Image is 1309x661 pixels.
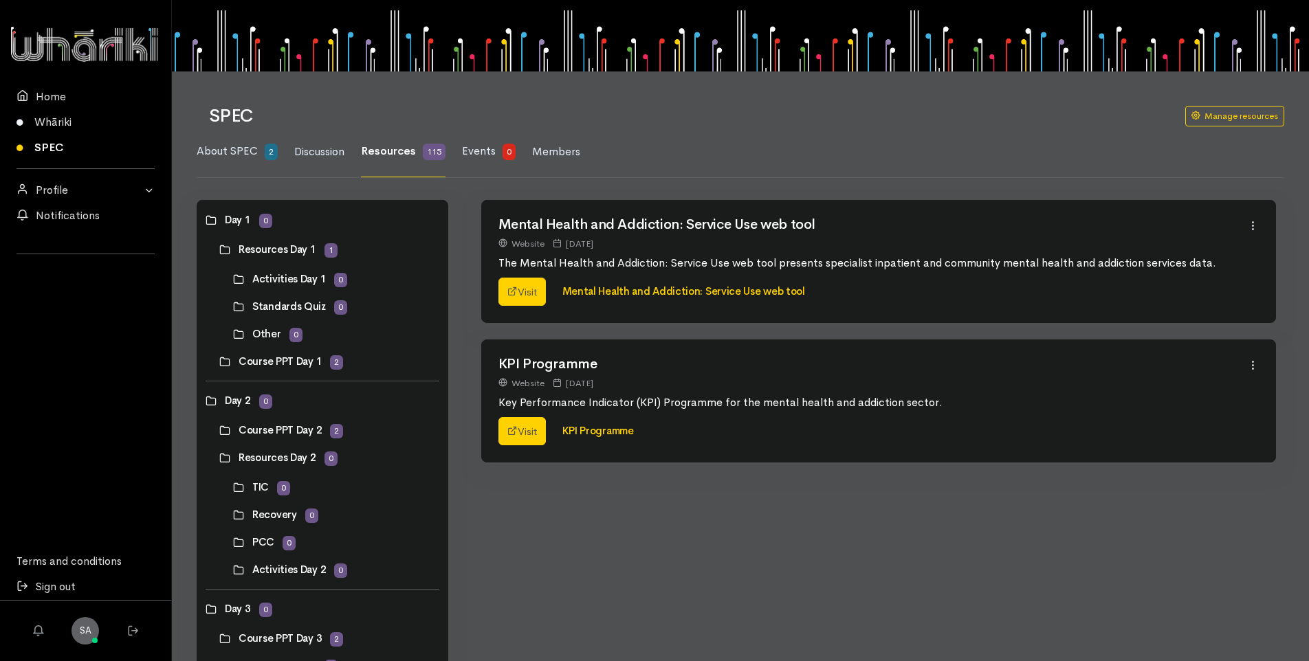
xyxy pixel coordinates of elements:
a: Resources 115 [361,126,445,177]
a: Discussion [294,127,344,177]
div: Follow us on LinkedIn [16,262,155,295]
div: [DATE] [553,236,593,251]
p: Key Performance Indicator (KPI) Programme for the mental health and addiction sector. [498,394,1248,411]
span: Events [462,144,496,158]
a: Manage resources [1185,106,1284,126]
a: KPI Programme [562,424,634,437]
a: Visit [498,417,546,446]
span: 0 [503,144,516,160]
div: Website [498,236,544,251]
h2: KPI Programme [498,357,1248,372]
a: About SPEC 2 [197,126,278,177]
a: Members [532,127,580,177]
a: Events 0 [462,126,516,177]
a: Mental Health and Addiction: Service Use web tool [562,284,805,298]
span: Resources [361,144,416,158]
span: Members [532,144,580,159]
div: [DATE] [553,376,593,390]
h1: SPEC [209,107,1169,126]
span: 2 [265,144,278,160]
a: SA [71,617,99,645]
span: About SPEC [197,144,258,158]
iframe: LinkedIn Embedded Content [58,262,113,279]
span: 115 [423,144,445,160]
div: Website [498,376,544,390]
h2: Mental Health and Addiction: Service Use web tool [498,217,1248,232]
a: Visit [498,278,546,306]
span: Discussion [294,144,344,159]
p: The Mental Health and Addiction: Service Use web tool presents specialist inpatient and community... [498,255,1248,271]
